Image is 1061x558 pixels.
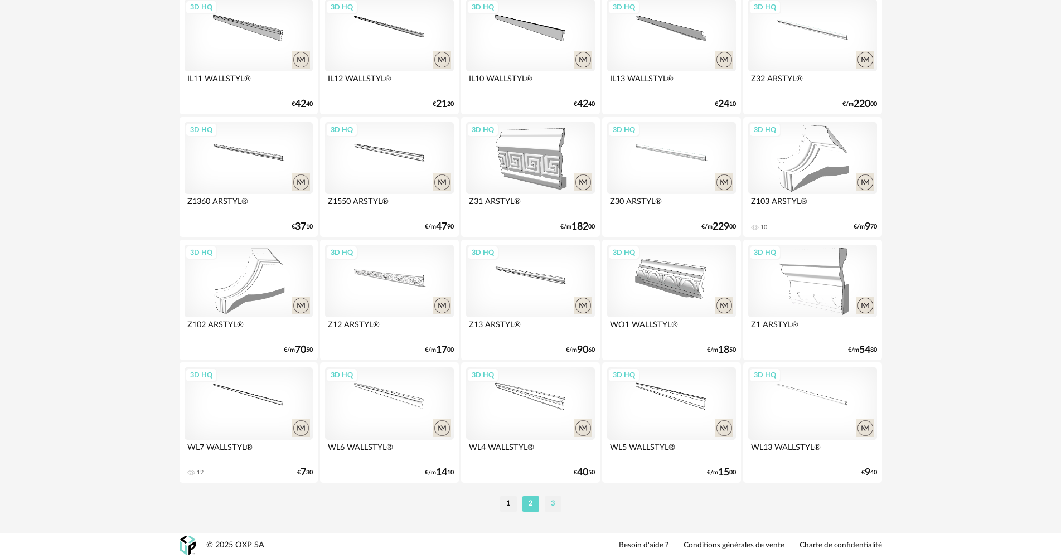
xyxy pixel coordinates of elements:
span: 7 [301,469,306,477]
span: 42 [295,100,306,108]
li: 2 [522,496,539,512]
div: € 50 [574,469,595,477]
a: 3D HQ WL13 WALLSTYL® €940 [743,362,881,483]
span: 21 [436,100,447,108]
span: 9 [865,223,870,231]
div: Z13 ARSTYL® [466,317,594,339]
div: IL11 WALLSTYL® [185,71,313,94]
div: Z12 ARSTYL® [325,317,453,339]
li: 1 [500,496,517,512]
div: €/m 80 [848,346,877,354]
div: 3D HQ [185,123,217,137]
a: 3D HQ Z12 ARSTYL® €/m1700 [320,240,458,360]
a: 3D HQ Z1 ARSTYL® €/m5480 [743,240,881,360]
a: 3D HQ Z1360 ARSTYL® €3710 [180,117,318,237]
div: Z32 ARSTYL® [748,71,876,94]
div: Z31 ARSTYL® [466,194,594,216]
span: 54 [859,346,870,354]
div: 3D HQ [185,245,217,260]
div: WL5 WALLSTYL® [607,440,735,462]
span: 37 [295,223,306,231]
div: €/m 50 [284,346,313,354]
div: € 30 [297,469,313,477]
div: WL4 WALLSTYL® [466,440,594,462]
li: 3 [545,496,561,512]
div: €/m 60 [566,346,595,354]
div: € 40 [292,100,313,108]
a: 3D HQ WL4 WALLSTYL® €4050 [461,362,599,483]
div: © 2025 OXP SA [206,540,264,551]
a: 3D HQ WL5 WALLSTYL® €/m1500 [602,362,740,483]
span: 220 [854,100,870,108]
div: 12 [197,469,204,477]
a: Besoin d'aide ? [619,541,668,551]
div: € 20 [433,100,454,108]
div: €/m 00 [842,100,877,108]
div: 3D HQ [749,245,781,260]
div: WO1 WALLSTYL® [607,317,735,339]
a: 3D HQ Z13 ARSTYL® €/m9060 [461,240,599,360]
div: IL12 WALLSTYL® [325,71,453,94]
div: 3D HQ [467,368,499,382]
div: 3D HQ [185,368,217,382]
span: 24 [718,100,729,108]
a: 3D HQ Z102 ARSTYL® €/m7050 [180,240,318,360]
div: 3D HQ [608,368,640,382]
div: 3D HQ [608,245,640,260]
div: €/m 70 [854,223,877,231]
div: €/m 00 [701,223,736,231]
div: 3D HQ [326,245,358,260]
div: IL13 WALLSTYL® [607,71,735,94]
a: Charte de confidentialité [800,541,882,551]
span: 15 [718,469,729,477]
div: Z1360 ARSTYL® [185,194,313,216]
div: €/m 00 [707,469,736,477]
span: 47 [436,223,447,231]
a: 3D HQ WL6 WALLSTYL® €/m1410 [320,362,458,483]
span: 90 [577,346,588,354]
div: Z1550 ARSTYL® [325,194,453,216]
span: 40 [577,469,588,477]
div: 10 [760,224,767,231]
a: 3D HQ WO1 WALLSTYL® €/m1850 [602,240,740,360]
span: 14 [436,469,447,477]
div: 3D HQ [326,368,358,382]
div: €/m 50 [707,346,736,354]
img: OXP [180,536,196,555]
div: €/m 00 [425,346,454,354]
div: € 40 [574,100,595,108]
div: WL6 WALLSTYL® [325,440,453,462]
div: Z30 ARSTYL® [607,194,735,216]
div: IL10 WALLSTYL® [466,71,594,94]
div: 3D HQ [749,123,781,137]
a: 3D HQ Z30 ARSTYL® €/m22900 [602,117,740,237]
span: 17 [436,346,447,354]
div: Z1 ARSTYL® [748,317,876,339]
div: 3D HQ [749,368,781,382]
span: 42 [577,100,588,108]
a: 3D HQ Z103 ARSTYL® 10 €/m970 [743,117,881,237]
span: 70 [295,346,306,354]
span: 18 [718,346,729,354]
span: 229 [713,223,729,231]
a: 3D HQ Z31 ARSTYL® €/m18200 [461,117,599,237]
div: € 10 [715,100,736,108]
div: 3D HQ [608,123,640,137]
div: Z102 ARSTYL® [185,317,313,339]
span: 182 [571,223,588,231]
div: 3D HQ [467,123,499,137]
a: Conditions générales de vente [684,541,784,551]
a: 3D HQ Z1550 ARSTYL® €/m4790 [320,117,458,237]
div: WL7 WALLSTYL® [185,440,313,462]
div: €/m 90 [425,223,454,231]
div: €/m 00 [560,223,595,231]
div: Z103 ARSTYL® [748,194,876,216]
div: 3D HQ [467,245,499,260]
div: €/m 10 [425,469,454,477]
div: 3D HQ [326,123,358,137]
a: 3D HQ WL7 WALLSTYL® 12 €730 [180,362,318,483]
div: € 40 [861,469,877,477]
div: WL13 WALLSTYL® [748,440,876,462]
span: 9 [865,469,870,477]
div: € 10 [292,223,313,231]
